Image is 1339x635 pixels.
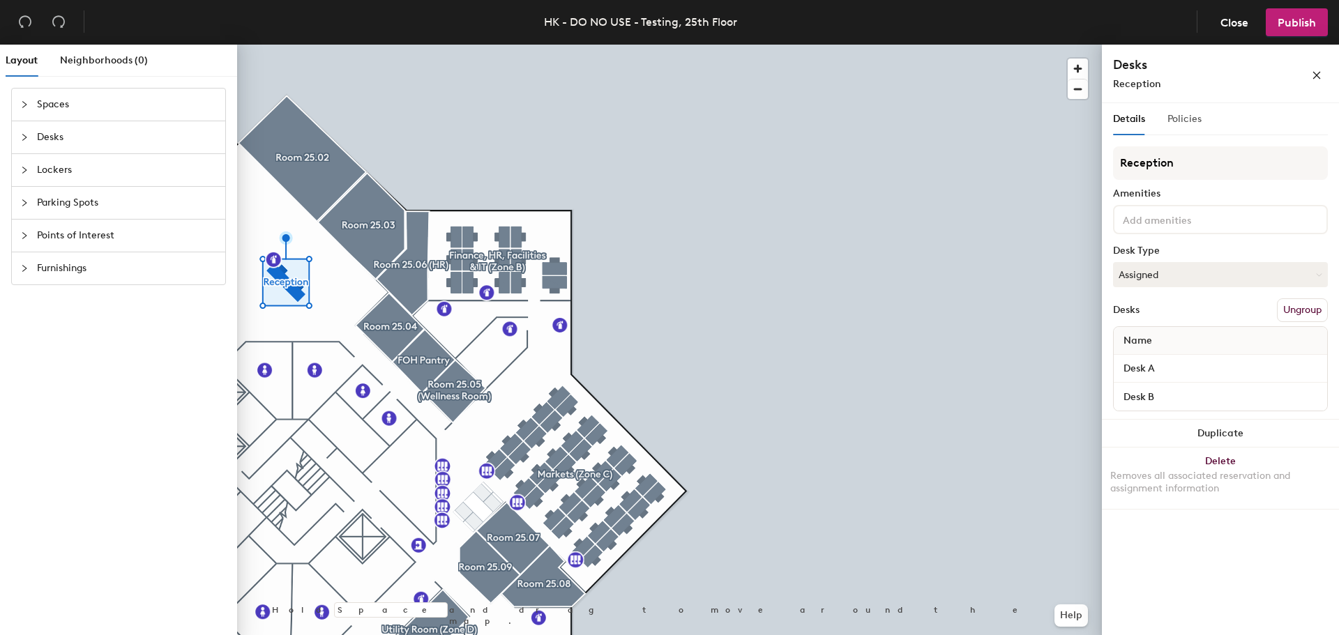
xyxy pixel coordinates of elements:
[6,54,38,66] span: Layout
[1278,16,1316,29] span: Publish
[20,199,29,207] span: collapsed
[18,15,32,29] span: undo
[1220,16,1248,29] span: Close
[37,187,217,219] span: Parking Spots
[37,89,217,121] span: Spaces
[1312,70,1322,80] span: close
[1113,245,1328,257] div: Desk Type
[1277,298,1328,322] button: Ungroup
[20,133,29,141] span: collapsed
[1117,328,1159,353] span: Name
[1102,447,1339,509] button: DeleteRemoves all associated reservation and assignment information
[1054,604,1088,627] button: Help
[1113,113,1145,125] span: Details
[11,8,39,36] button: Undo (⌘ + Z)
[1117,359,1324,378] input: Unnamed desk
[1113,56,1266,74] h4: Desks
[1113,262,1328,287] button: Assigned
[1113,305,1140,316] div: Desks
[45,8,73,36] button: Redo (⌘ + ⇧ + Z)
[20,264,29,273] span: collapsed
[1209,8,1260,36] button: Close
[20,100,29,109] span: collapsed
[1120,211,1246,227] input: Add amenities
[20,231,29,240] span: collapsed
[1110,470,1331,495] div: Removes all associated reservation and assignment information
[60,54,148,66] span: Neighborhoods (0)
[1117,387,1324,406] input: Unnamed desk
[37,220,217,252] span: Points of Interest
[37,252,217,284] span: Furnishings
[1167,113,1202,125] span: Policies
[544,13,737,31] div: HK - DO NO USE - Testing, 25th Floor
[1113,188,1328,199] div: Amenities
[37,154,217,186] span: Lockers
[1266,8,1328,36] button: Publish
[20,166,29,174] span: collapsed
[1113,78,1161,90] span: Reception
[1102,420,1339,447] button: Duplicate
[37,121,217,153] span: Desks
